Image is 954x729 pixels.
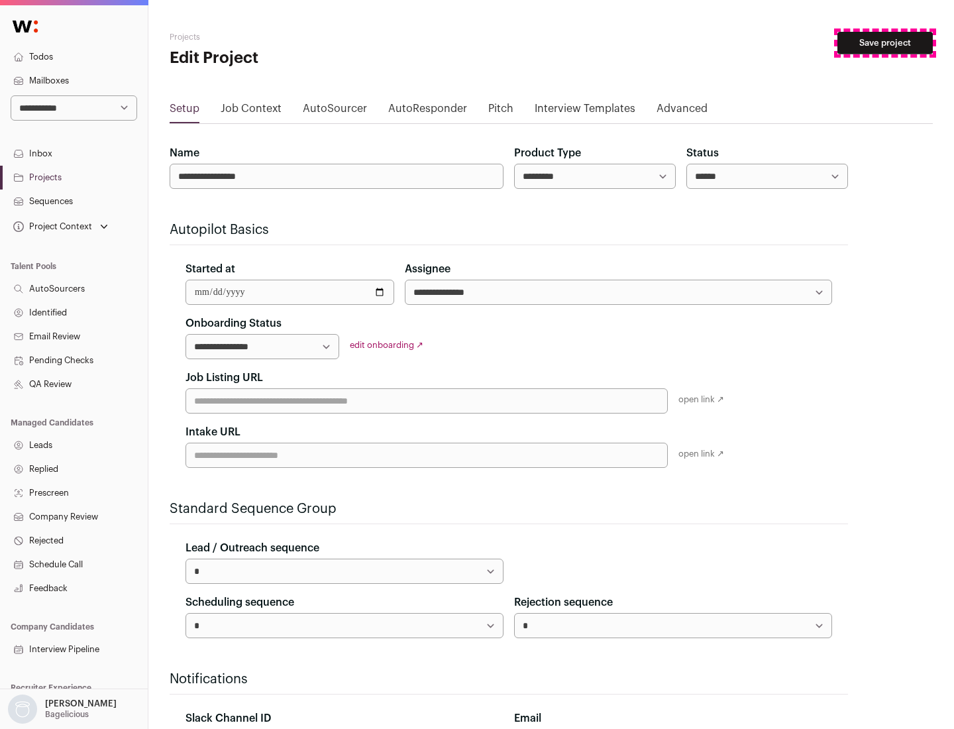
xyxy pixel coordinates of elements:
[8,695,37,724] img: nopic.png
[686,145,719,161] label: Status
[170,32,424,42] h2: Projects
[185,370,263,386] label: Job Listing URL
[535,101,635,122] a: Interview Templates
[170,48,424,69] h1: Edit Project
[388,101,467,122] a: AutoResponder
[185,261,235,277] label: Started at
[185,594,294,610] label: Scheduling sequence
[170,500,848,518] h2: Standard Sequence Group
[185,315,282,331] label: Onboarding Status
[514,594,613,610] label: Rejection sequence
[170,145,199,161] label: Name
[11,221,92,232] div: Project Context
[221,101,282,122] a: Job Context
[11,217,111,236] button: Open dropdown
[488,101,513,122] a: Pitch
[185,424,240,440] label: Intake URL
[514,710,832,726] div: Email
[170,670,848,689] h2: Notifications
[837,32,933,54] button: Save project
[45,709,89,720] p: Bagelicious
[5,13,45,40] img: Wellfound
[170,221,848,239] h2: Autopilot Basics
[185,710,271,726] label: Slack Channel ID
[514,145,581,161] label: Product Type
[303,101,367,122] a: AutoSourcer
[170,101,199,122] a: Setup
[185,540,319,556] label: Lead / Outreach sequence
[45,699,117,709] p: [PERSON_NAME]
[657,101,708,122] a: Advanced
[405,261,450,277] label: Assignee
[5,695,119,724] button: Open dropdown
[350,341,423,349] a: edit onboarding ↗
